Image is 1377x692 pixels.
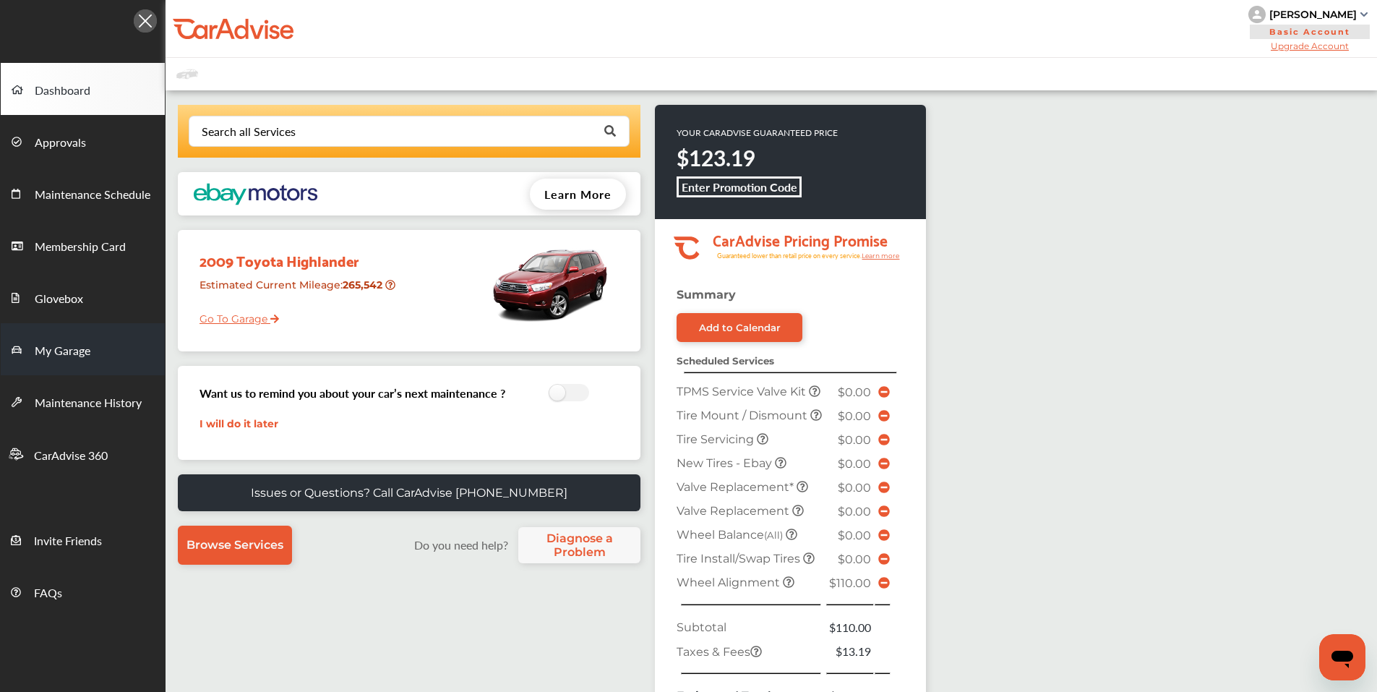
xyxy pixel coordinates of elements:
[825,639,875,663] td: $13.19
[677,504,792,518] span: Valve Replacement
[1319,634,1365,680] iframe: Button to launch messaging window
[682,179,797,195] b: Enter Promotion Code
[677,432,757,446] span: Tire Servicing
[838,457,871,471] span: $0.00
[176,65,198,83] img: placeholder_car.fcab19be.svg
[677,480,797,494] span: Valve Replacement*
[518,527,640,563] a: Diagnose a Problem
[35,342,90,361] span: My Garage
[134,9,157,33] img: Icon.5fd9dcc7.svg
[677,142,755,173] strong: $123.19
[1360,12,1368,17] img: sCxJUJ+qAmfqhQGDUl18vwLg4ZYJ6CxN7XmbOMBAAAAAElFTkSuQmCC
[202,126,296,137] div: Search all Services
[677,645,762,659] span: Taxes & Fees
[677,313,802,342] a: Add to Calendar
[838,409,871,423] span: $0.00
[35,134,86,153] span: Approvals
[699,322,781,333] div: Add to Calendar
[34,584,62,603] span: FAQs
[838,529,871,542] span: $0.00
[1269,8,1357,21] div: [PERSON_NAME]
[1,375,165,427] a: Maintenance History
[677,409,810,422] span: Tire Mount / Dismount
[677,552,803,565] span: Tire Install/Swap Tires
[200,417,278,430] a: I will do it later
[35,82,90,101] span: Dashboard
[34,532,102,551] span: Invite Friends
[677,355,774,367] strong: Scheduled Services
[1250,25,1370,39] span: Basic Account
[825,615,875,639] td: $110.00
[1248,40,1371,51] span: Upgrade Account
[838,385,871,399] span: $0.00
[717,251,862,260] tspan: Guaranteed lower than retail price on every service.
[35,238,126,257] span: Membership Card
[1,63,165,115] a: Dashboard
[189,237,400,273] div: 2009 Toyota Highlander
[838,552,871,566] span: $0.00
[178,474,640,511] a: Issues or Questions? Call CarAdvise [PHONE_NUMBER]
[544,186,612,202] span: Learn More
[677,127,838,139] p: YOUR CARADVISE GUARANTEED PRICE
[838,433,871,447] span: $0.00
[677,288,736,302] strong: Summary
[489,237,612,331] img: mobile_5992_st0640_046.jpg
[838,505,871,518] span: $0.00
[200,385,505,401] h3: Want us to remind you about your car’s next maintenance ?
[677,456,775,470] span: New Tires - Ebay
[178,526,292,565] a: Browse Services
[34,447,108,466] span: CarAdvise 360
[1,323,165,375] a: My Garage
[1,167,165,219] a: Maintenance Schedule
[862,252,900,260] tspan: Learn more
[343,278,385,291] strong: 265,542
[526,531,633,559] span: Diagnose a Problem
[677,576,783,589] span: Wheel Alignment
[838,481,871,495] span: $0.00
[35,186,150,205] span: Maintenance Schedule
[189,302,279,329] a: Go To Garage
[186,538,283,552] span: Browse Services
[1,115,165,167] a: Approvals
[673,615,825,639] td: Subtotal
[677,385,809,398] span: TPMS Service Valve Kit
[1,219,165,271] a: Membership Card
[1248,6,1266,23] img: knH8PDtVvWoAbQRylUukY18CTiRevjo20fAtgn5MLBQj4uumYvk2MzTtcAIzfGAtb1XOLVMAvhLuqoNAbL4reqehy0jehNKdM...
[829,576,871,590] span: $110.00
[251,486,567,500] p: Issues or Questions? Call CarAdvise [PHONE_NUMBER]
[677,528,786,542] span: Wheel Balance
[407,537,515,553] label: Do you need help?
[764,529,783,541] small: (All)
[1,271,165,323] a: Glovebox
[35,394,142,413] span: Maintenance History
[713,226,888,252] tspan: CarAdvise Pricing Promise
[189,273,400,309] div: Estimated Current Mileage :
[35,290,83,309] span: Glovebox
